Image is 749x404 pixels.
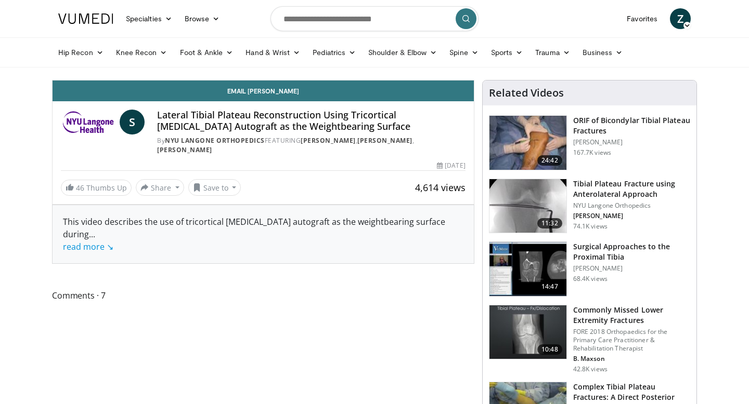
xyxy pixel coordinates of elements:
h4: Lateral Tibial Plateau Reconstruction Using Tricortical [MEDICAL_DATA] Autograft as the Weightbea... [157,110,465,132]
a: Sports [485,42,530,63]
p: [PERSON_NAME] [573,212,690,220]
a: Pediatrics [306,42,362,63]
p: [PERSON_NAME] [573,264,690,273]
a: Trauma [529,42,576,63]
button: Share [136,179,184,196]
a: NYU Langone Orthopedics [165,136,265,145]
input: Search topics, interventions [270,6,479,31]
a: 24:42 ORIF of Bicondylar Tibial Plateau Fractures [PERSON_NAME] 167.7K views [489,115,690,170]
a: Knee Recon [110,42,174,63]
p: FORE 2018 Orthopaedics for the Primary Care Practitioner & Rehabilitation Therapist [573,328,690,353]
div: This video describes the use of tricortical [MEDICAL_DATA] autograft as the weightbearing surface... [63,216,463,253]
span: 4,614 views [415,181,466,194]
h3: ORIF of Bicondylar Tibial Plateau Fractures [573,115,690,136]
p: 68.4K views [573,275,608,283]
button: Save to [188,179,241,196]
img: Levy_Tib_Plat_100000366_3.jpg.150x105_q85_crop-smart_upscale.jpg [489,116,566,170]
a: 10:48 Commonly Missed Lower Extremity Fractures FORE 2018 Orthopaedics for the Primary Care Pract... [489,305,690,373]
h3: Surgical Approaches to the Proximal Tibia [573,241,690,262]
img: DA_UIUPltOAJ8wcH4xMDoxOjB1O8AjAz.150x105_q85_crop-smart_upscale.jpg [489,242,566,296]
p: 167.7K views [573,149,611,157]
a: S [120,110,145,134]
a: Browse [178,8,226,29]
h4: Related Videos [489,87,564,99]
a: 14:47 Surgical Approaches to the Proximal Tibia [PERSON_NAME] 68.4K views [489,241,690,297]
a: Hand & Wrist [239,42,306,63]
span: 24:42 [537,155,562,166]
a: [PERSON_NAME] [357,136,412,145]
p: NYU Langone Orthopedics [573,201,690,210]
span: 14:47 [537,281,562,292]
img: VuMedi Logo [58,14,113,24]
span: 10:48 [537,344,562,355]
div: By FEATURING , , [157,136,465,155]
a: 46 Thumbs Up [61,180,132,196]
p: [PERSON_NAME] [573,138,690,146]
img: NYU Langone Orthopedics [61,110,115,134]
a: Specialties [120,8,178,29]
a: Hip Recon [52,42,110,63]
a: Email [PERSON_NAME] [53,80,474,101]
a: [PERSON_NAME] [301,136,356,145]
a: Business [576,42,629,63]
a: Favorites [621,8,664,29]
span: 46 [76,183,84,193]
span: Comments 7 [52,289,474,302]
a: Shoulder & Elbow [362,42,443,63]
a: read more ↘ [63,241,113,252]
a: Foot & Ankle [174,42,240,63]
p: B. Maxson [573,355,690,363]
span: ... [63,228,113,252]
a: Spine [443,42,484,63]
span: 11:32 [537,218,562,228]
div: [DATE] [437,161,465,170]
h3: Tibial Plateau Fracture using Anterolateral Approach [573,179,690,199]
a: 11:32 Tibial Plateau Fracture using Anterolateral Approach NYU Langone Orthopedics [PERSON_NAME] ... [489,179,690,234]
a: Z [670,8,691,29]
p: 42.8K views [573,365,608,373]
a: [PERSON_NAME] [157,145,212,154]
h3: Commonly Missed Lower Extremity Fractures [573,305,690,326]
p: 74.1K views [573,222,608,231]
img: 4aa379b6-386c-4fb5-93ee-de5617843a87.150x105_q85_crop-smart_upscale.jpg [489,305,566,359]
img: 9nZFQMepuQiumqNn4xMDoxOjBzMTt2bJ.150x105_q85_crop-smart_upscale.jpg [489,179,566,233]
